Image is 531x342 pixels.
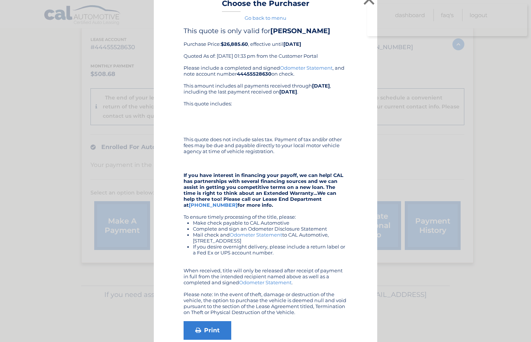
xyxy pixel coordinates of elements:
li: Complete and sign an Odometer Disclosure Statement [193,226,347,232]
li: Make check payable to CAL Automotive [193,220,347,226]
b: $26,885.60 [221,41,248,47]
b: [DATE] [312,83,330,89]
b: [DATE] [283,41,301,47]
div: This quote includes: [184,101,347,130]
a: Go back to menu [245,15,286,21]
a: [PHONE_NUMBER] [189,202,238,208]
a: Odometer Statement [239,279,292,285]
div: Please include a completed and signed , and note account number on check. This amount includes al... [184,65,347,315]
a: Odometer Statement [230,232,282,238]
b: [PERSON_NAME] [270,27,330,35]
li: If you desire overnight delivery, please include a return label or a Fed Ex or UPS account number. [193,244,347,256]
strong: If you have interest in financing your payoff, we can help! CAL has partnerships with several fin... [184,172,343,208]
a: Print [184,321,231,340]
a: Odometer Statement [280,65,333,71]
b: [DATE] [279,89,297,95]
b: 44455528630 [237,71,271,77]
li: Mail check and to CAL Automotive, [STREET_ADDRESS] [193,232,347,244]
h4: This quote is only valid for [184,27,347,35]
div: Purchase Price: , effective until Quoted As of: [DATE] 01:33 pm from the Customer Portal [184,27,347,65]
